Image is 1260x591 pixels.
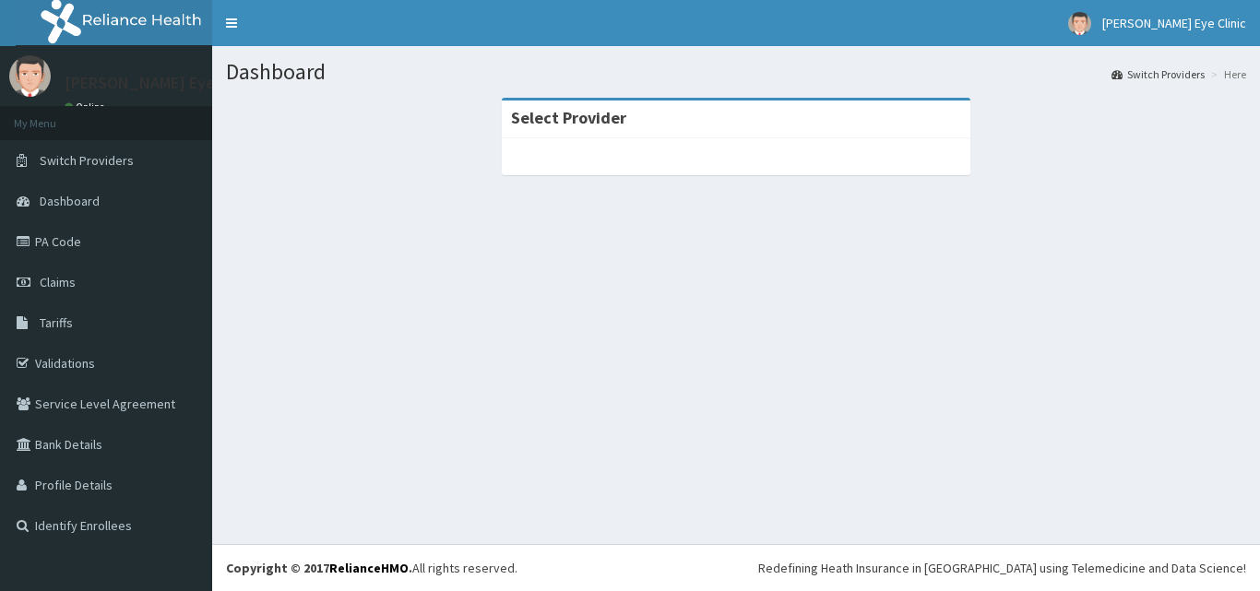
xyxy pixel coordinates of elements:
img: User Image [1068,12,1091,35]
footer: All rights reserved. [212,544,1260,591]
img: User Image [9,55,51,97]
span: Dashboard [40,193,100,209]
span: [PERSON_NAME] Eye Clinic [1102,15,1246,31]
div: Redefining Heath Insurance in [GEOGRAPHIC_DATA] using Telemedicine and Data Science! [758,559,1246,577]
li: Here [1207,66,1246,82]
strong: Select Provider [511,107,626,128]
span: Claims [40,274,76,290]
strong: Copyright © 2017 . [226,560,412,576]
p: [PERSON_NAME] Eye [65,75,215,91]
h1: Dashboard [226,60,1246,84]
a: Switch Providers [1111,66,1205,82]
span: Switch Providers [40,152,134,169]
span: Tariffs [40,314,73,331]
a: RelianceHMO [329,560,409,576]
a: Online [65,100,109,113]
